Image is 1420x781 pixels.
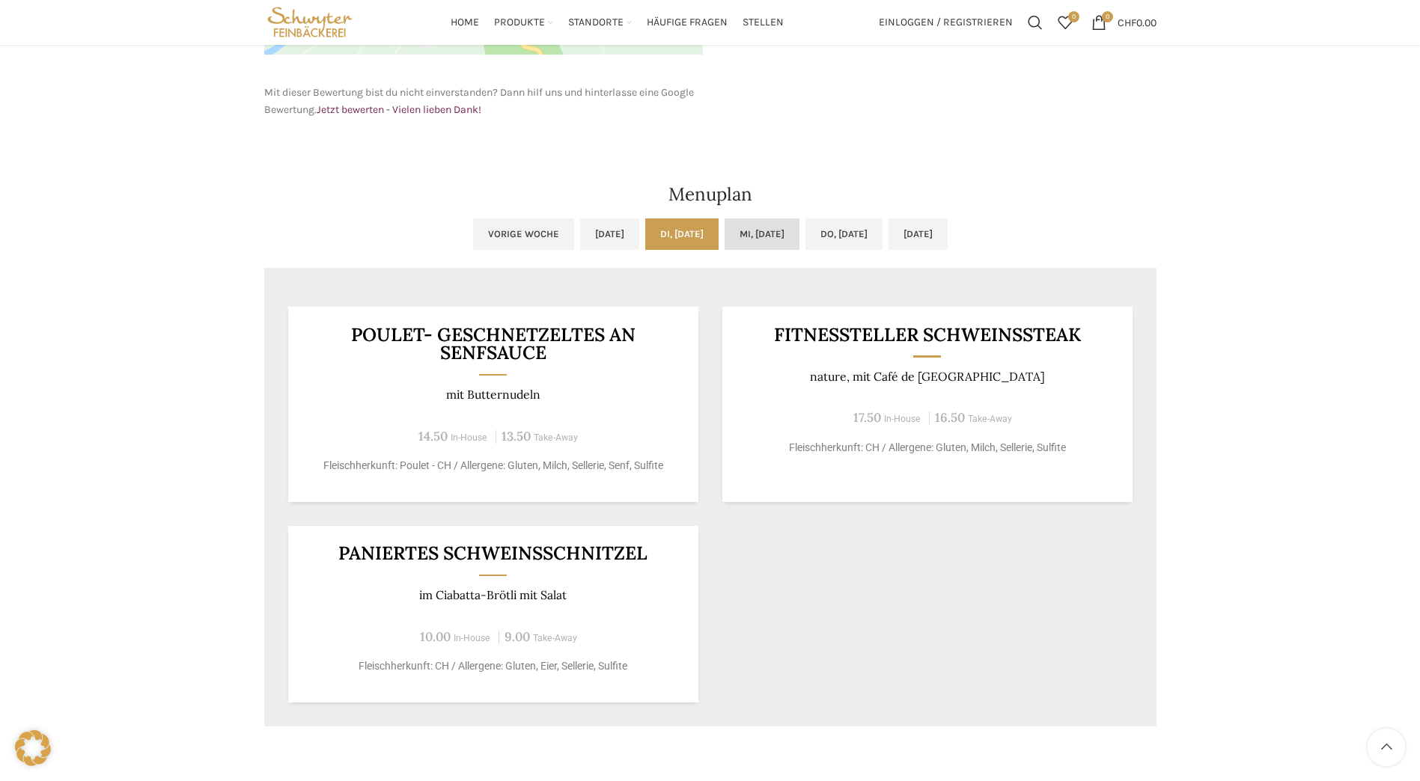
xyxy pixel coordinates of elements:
[306,388,680,402] p: mit Butternudeln
[1050,7,1080,37] div: Meine Wunschliste
[805,218,883,250] a: Do, [DATE]
[533,633,577,643] span: Take-Away
[645,218,719,250] a: Di, [DATE]
[494,7,553,37] a: Produkte
[935,409,965,426] span: 16.50
[363,7,871,37] div: Main navigation
[1118,16,1136,28] span: CHF
[494,16,545,30] span: Produkte
[451,432,487,443] span: In-House
[884,414,921,424] span: In-House
[889,218,948,250] a: [DATE]
[505,628,530,645] span: 9.00
[264,15,356,28] a: Site logo
[534,432,578,443] span: Take-Away
[317,103,481,116] a: Jetzt bewerten - Vielen lieben Dank!
[580,218,639,250] a: [DATE]
[264,186,1157,203] h2: Menuplan
[1020,7,1050,37] a: Suchen
[568,7,632,37] a: Standorte
[306,588,680,602] p: im Ciabatta-Brötli mit Salat
[568,16,624,30] span: Standorte
[968,414,1012,424] span: Take-Away
[725,218,799,250] a: Mi, [DATE]
[451,16,479,30] span: Home
[853,409,881,426] span: 17.50
[740,440,1114,456] p: Fleischherkunft: CH / Allergene: Gluten, Milch, Sellerie, Sulfite
[1084,7,1164,37] a: 0 CHF0.00
[502,428,531,444] span: 13.50
[451,7,479,37] a: Home
[306,325,680,362] h3: POULET- GESCHNETZELTES AN SENFSAUCE
[306,458,680,474] p: Fleischherkunft: Poulet - CH / Allergene: Gluten, Milch, Sellerie, Senf, Sulfite
[1118,16,1157,28] bdi: 0.00
[1368,729,1405,766] a: Scroll to top button
[743,7,784,37] a: Stellen
[1068,11,1079,22] span: 0
[1102,11,1113,22] span: 0
[1050,7,1080,37] a: 0
[264,85,703,118] p: Mit dieser Bewertung bist du nicht einverstanden? Dann hilf uns und hinterlasse eine Google Bewer...
[647,16,728,30] span: Häufige Fragen
[871,7,1020,37] a: Einloggen / Registrieren
[418,428,448,444] span: 14.50
[647,7,728,37] a: Häufige Fragen
[740,325,1114,344] h3: Fitnessteller Schweinssteak
[740,370,1114,384] p: nature, mit Café de [GEOGRAPHIC_DATA]
[879,17,1013,28] span: Einloggen / Registrieren
[420,628,451,645] span: 10.00
[454,633,490,643] span: In-House
[306,658,680,674] p: Fleischherkunft: CH / Allergene: Gluten, Eier, Sellerie, Sulfite
[473,218,574,250] a: Vorige Woche
[306,544,680,563] h3: Paniertes Schweinsschnitzel
[743,16,784,30] span: Stellen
